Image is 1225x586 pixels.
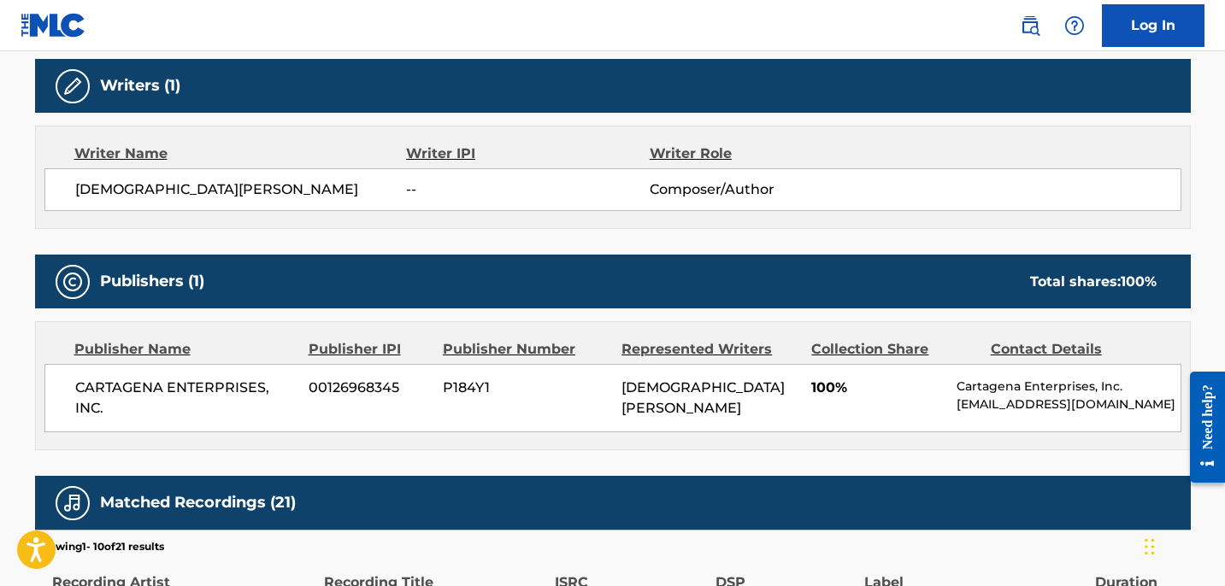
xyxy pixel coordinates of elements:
[62,493,83,513] img: Matched Recordings
[100,76,180,96] h5: Writers (1)
[309,378,430,398] span: 00126968345
[957,378,1180,396] p: Cartagena Enterprises, Inc.
[62,76,83,97] img: Writers
[35,539,164,554] p: Showing 1 - 10 of 21 results
[406,179,649,200] span: --
[811,339,977,360] div: Collection Share
[621,379,785,416] span: [DEMOGRAPHIC_DATA][PERSON_NAME]
[443,339,609,360] div: Publisher Number
[991,339,1157,360] div: Contact Details
[1140,504,1225,586] iframe: Chat Widget
[100,493,296,513] h5: Matched Recordings (21)
[957,396,1180,413] p: [EMAIL_ADDRESS][DOMAIN_NAME]
[75,378,297,419] span: CARTAGENA ENTERPRISES, INC.
[309,339,430,360] div: Publisher IPI
[650,144,871,164] div: Writer Role
[443,378,609,398] span: P184Y1
[74,144,407,164] div: Writer Name
[74,339,296,360] div: Publisher Name
[1057,9,1092,43] div: Help
[1030,272,1157,292] div: Total shares:
[1121,273,1157,290] span: 100 %
[406,144,650,164] div: Writer IPI
[100,272,204,291] h5: Publishers (1)
[1145,521,1155,572] div: Drag
[650,179,871,200] span: Composer/Author
[811,378,944,398] span: 100%
[1177,358,1225,495] iframe: Resource Center
[1102,4,1204,47] a: Log In
[621,339,798,360] div: Represented Writers
[62,272,83,292] img: Publishers
[1020,15,1040,36] img: search
[1064,15,1085,36] img: help
[21,13,86,38] img: MLC Logo
[1013,9,1047,43] a: Public Search
[75,179,407,200] span: [DEMOGRAPHIC_DATA][PERSON_NAME]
